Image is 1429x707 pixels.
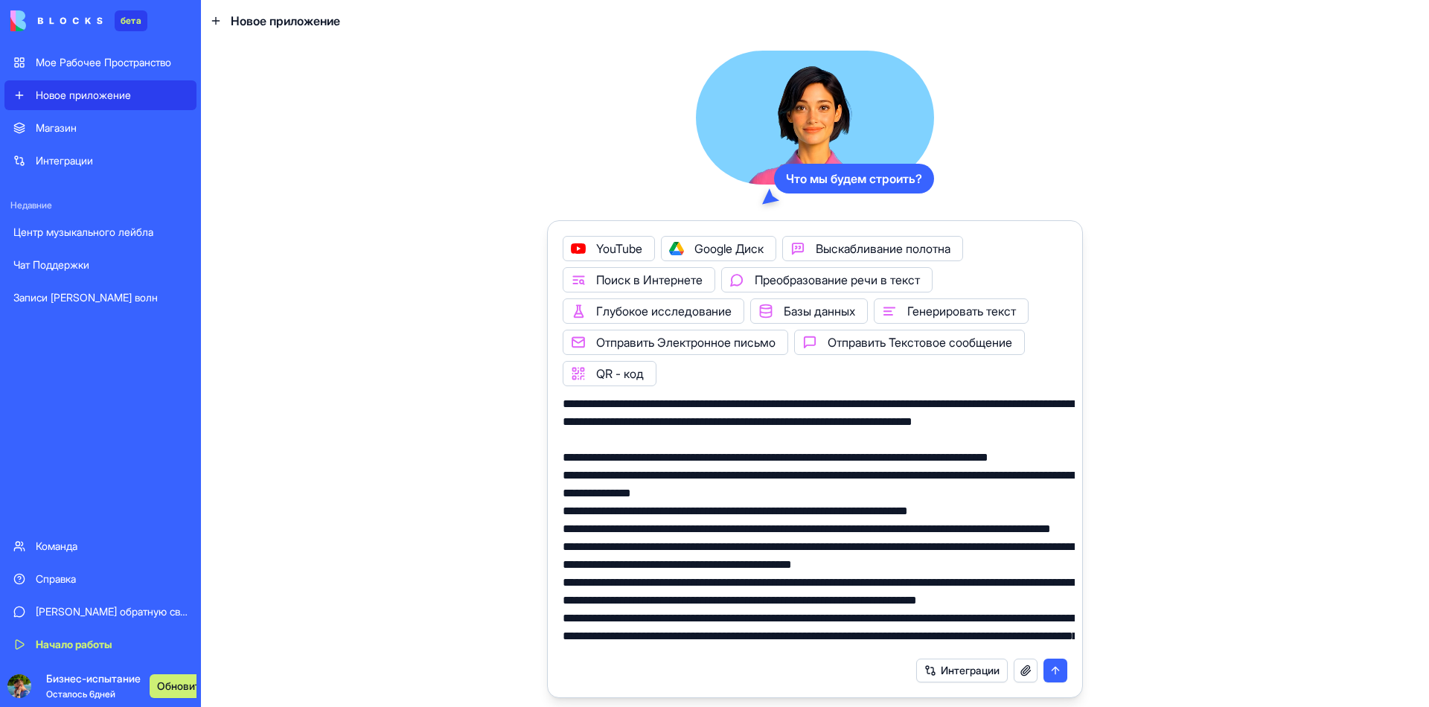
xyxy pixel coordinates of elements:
span: Осталось 6 дней [46,688,115,700]
img: логотип [10,10,103,31]
div: QR - код [563,361,656,386]
div: бета [115,10,147,31]
div: Глубокое исследование [563,298,744,324]
div: Что мы будем строить? [774,164,934,193]
a: бета [10,10,147,31]
a: Чат Поддержки [4,250,196,280]
a: Записи [PERSON_NAME] волн [4,283,196,313]
div: YouTube [563,236,655,261]
div: Записи [PERSON_NAME] волн [13,290,188,305]
span: Недавние [4,199,196,211]
a: Интеграции [4,146,196,176]
a: Справка [4,564,196,594]
div: Новое приложение [36,88,188,103]
a: Обновить [150,674,185,698]
a: Центр музыкального лейбла [4,217,196,247]
a: Магазин [4,113,196,143]
div: Базы данных [750,298,868,324]
div: Интеграции [36,153,188,168]
div: Выскабливание полотна [782,236,963,261]
div: Справка [36,572,188,586]
div: Отправить Электронное письмо [563,330,788,355]
div: Google Диск [661,236,776,261]
div: Начало работы [36,637,188,652]
div: Генерировать текст [874,298,1029,324]
div: Центр музыкального лейбла [13,225,188,240]
span: Бизнес-испытание [46,671,141,701]
a: Начало работы [4,630,196,659]
a: Команда [4,531,196,561]
div: Команда [36,539,188,554]
div: Поиск в Интернете [563,267,715,292]
div: Преобразование речи в текст [721,267,933,292]
div: Отправить Текстовое сообщение [794,330,1025,355]
a: Новое приложение [4,80,196,110]
button: Интеграции [916,659,1008,682]
div: Магазин [36,121,188,135]
div: Чат Поддержки [13,257,188,272]
img: ACg8ocJ0ucy52DokSfic6W25no1xODZg9yTSDHBMLcirAik8PbV1O_E=s96-c [7,674,31,698]
a: [PERSON_NAME] обратную связь [4,597,196,627]
div: [PERSON_NAME] обратную связь [36,604,188,619]
a: Мое Рабочее Пространство [4,48,196,77]
span: Новое приложение [231,12,340,30]
div: Мое Рабочее Пространство [36,55,188,70]
button: Обновить [150,674,214,698]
